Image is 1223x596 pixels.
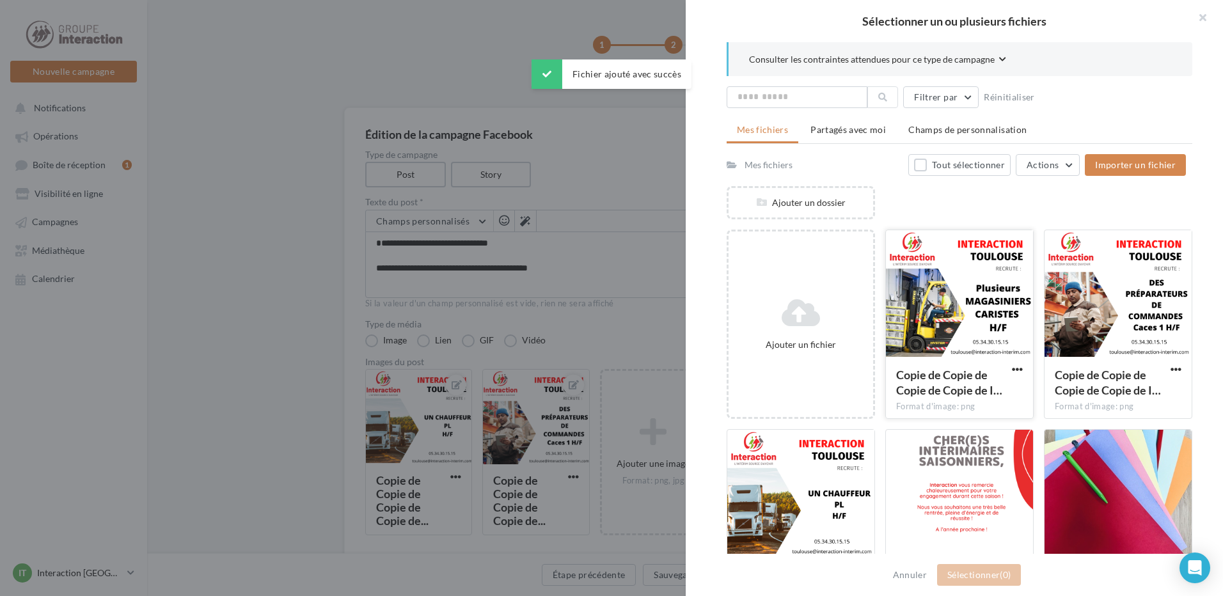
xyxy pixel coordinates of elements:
div: Fichier ajouté avec succès [532,59,691,89]
button: Tout sélectionner [908,154,1011,176]
button: Consulter les contraintes attendues pour ce type de campagne [749,52,1006,68]
div: Ajouter un fichier [734,338,868,351]
button: Réinitialiser [979,90,1040,105]
div: Format d'image: png [1055,401,1181,412]
span: Importer un fichier [1095,159,1176,170]
div: Ajouter un dossier [729,196,873,209]
button: Importer un fichier [1085,154,1186,176]
span: Partagés avec moi [810,124,886,135]
button: Sélectionner(0) [937,564,1021,586]
button: Actions [1016,154,1080,176]
span: Actions [1027,159,1059,170]
span: Consulter les contraintes attendues pour ce type de campagne [749,53,995,66]
span: (0) [1000,569,1011,580]
div: Format d'image: png [896,401,1023,412]
div: Mes fichiers [745,159,793,171]
span: Copie de Copie de Copie de Copie de INTERACTION TOULOUSE [1055,368,1161,397]
span: Champs de personnalisation [908,124,1027,135]
span: Mes fichiers [737,124,788,135]
div: Open Intercom Messenger [1180,553,1210,583]
button: Annuler [888,567,932,583]
button: Filtrer par [903,86,979,108]
span: Copie de Copie de Copie de Copie de INTERACTION TOULOUSE (1) [896,368,1002,397]
h2: Sélectionner un ou plusieurs fichiers [706,15,1203,27]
